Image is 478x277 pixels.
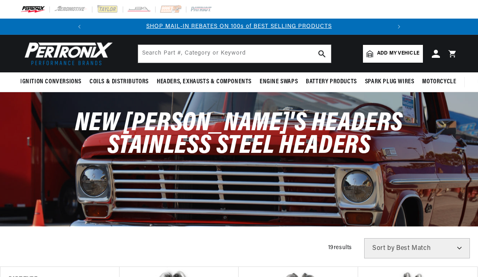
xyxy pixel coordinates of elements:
[71,19,87,35] button: Translation missing: en.sections.announcements.previous_announcement
[75,110,403,159] span: New [PERSON_NAME]'s Headers Stainless Steel Headers
[372,245,395,252] span: Sort by
[20,72,85,91] summary: Ignition Conversions
[87,22,391,31] div: Announcement
[138,45,331,63] input: Search Part #, Category or Keyword
[391,19,407,35] button: Translation missing: en.sections.announcements.next_announcement
[157,78,252,86] span: Headers, Exhausts & Components
[20,40,113,68] img: Pertronix
[418,72,460,91] summary: Motorcycle
[365,78,414,86] span: Spark Plug Wires
[328,245,352,251] span: 19 results
[364,238,470,258] select: Sort by
[20,78,81,86] span: Ignition Conversions
[377,50,419,57] span: Add my vehicle
[146,23,332,30] a: SHOP MAIL-IN REBATES ON 100s of BEST SELLING PRODUCTS
[422,78,456,86] span: Motorcycle
[306,78,357,86] span: Battery Products
[313,45,331,63] button: search button
[87,22,391,31] div: 1 of 2
[85,72,153,91] summary: Coils & Distributors
[363,45,423,63] a: Add my vehicle
[256,72,302,91] summary: Engine Swaps
[90,78,149,86] span: Coils & Distributors
[260,78,298,86] span: Engine Swaps
[153,72,256,91] summary: Headers, Exhausts & Components
[361,72,418,91] summary: Spark Plug Wires
[302,72,361,91] summary: Battery Products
